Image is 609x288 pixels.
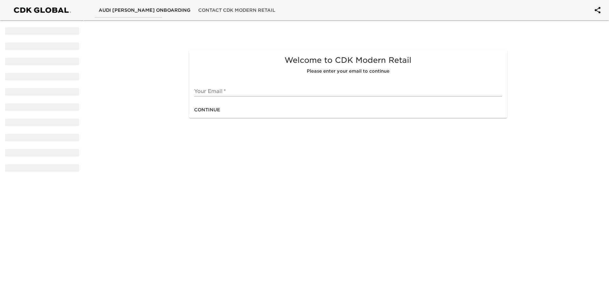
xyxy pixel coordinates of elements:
button: account of current user [590,3,605,18]
span: Audi [PERSON_NAME] Onboarding [99,6,191,14]
span: Contact CDK Modern Retail [198,6,275,14]
h6: Please enter your email to continue [194,68,502,75]
h5: Welcome to CDK Modern Retail [194,55,502,65]
button: Continue [192,104,223,116]
span: Continue [194,106,220,114]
